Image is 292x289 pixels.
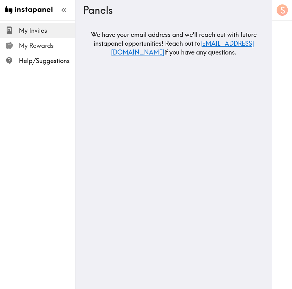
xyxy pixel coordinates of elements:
span: S [280,5,285,16]
span: My Rewards [19,41,75,50]
button: S [276,4,289,16]
h3: Panels [83,4,259,16]
span: Help/Suggestions [19,56,75,65]
span: My Invites [19,26,75,35]
h5: We have your email address and we'll reach out with future instapanel opportunities! Reach out to... [83,30,264,57]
